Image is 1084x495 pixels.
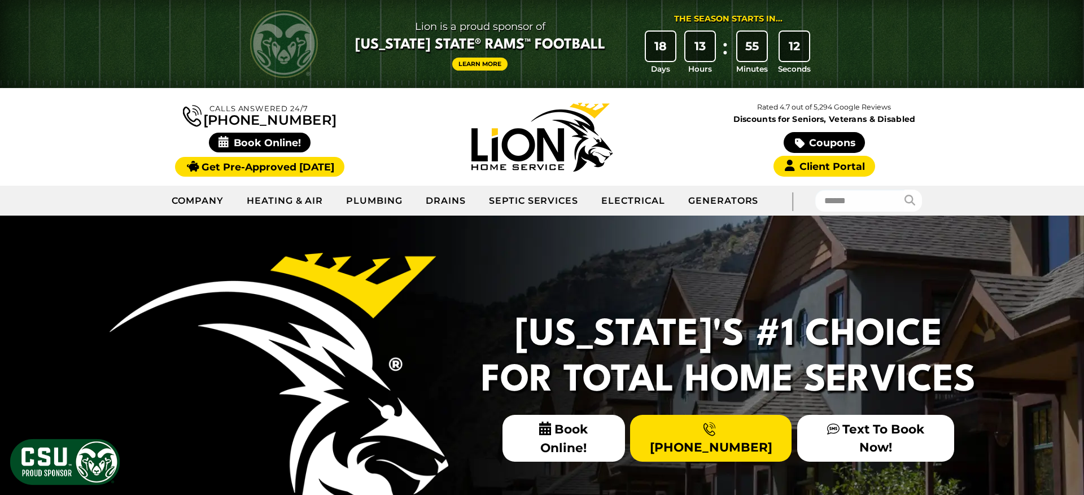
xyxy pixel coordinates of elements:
a: Septic Services [478,187,590,215]
p: Rated 4.7 out of 5,294 Google Reviews [683,101,965,113]
a: [PHONE_NUMBER] [630,415,792,461]
a: Coupons [784,132,865,153]
div: 13 [685,32,715,61]
a: Learn More [452,58,508,71]
a: Heating & Air [235,187,335,215]
img: CSU Rams logo [250,10,318,78]
div: 12 [780,32,809,61]
a: Get Pre-Approved [DATE] [175,157,344,177]
div: | [770,186,815,216]
a: Drains [414,187,478,215]
span: Book Online! [502,415,625,462]
a: Plumbing [335,187,414,215]
a: [PHONE_NUMBER] [183,103,336,127]
a: Generators [677,187,770,215]
a: Electrical [590,187,677,215]
a: Text To Book Now! [797,415,954,461]
span: Hours [688,63,712,75]
img: Lion Home Service [471,103,613,172]
h2: [US_STATE]'s #1 Choice For Total Home Services [474,313,982,404]
span: Days [651,63,670,75]
div: 55 [737,32,767,61]
div: The Season Starts in... [674,13,783,25]
span: Lion is a proud sponsor of [355,17,605,36]
span: Book Online! [209,133,311,152]
div: : [720,32,731,75]
a: Company [160,187,235,215]
div: 18 [646,32,675,61]
span: Seconds [778,63,811,75]
a: Client Portal [773,156,875,177]
span: Minutes [736,63,768,75]
span: [US_STATE] State® Rams™ Football [355,36,605,55]
img: CSU Sponsor Badge [8,437,121,487]
span: Discounts for Seniors, Veterans & Disabled [685,115,963,123]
